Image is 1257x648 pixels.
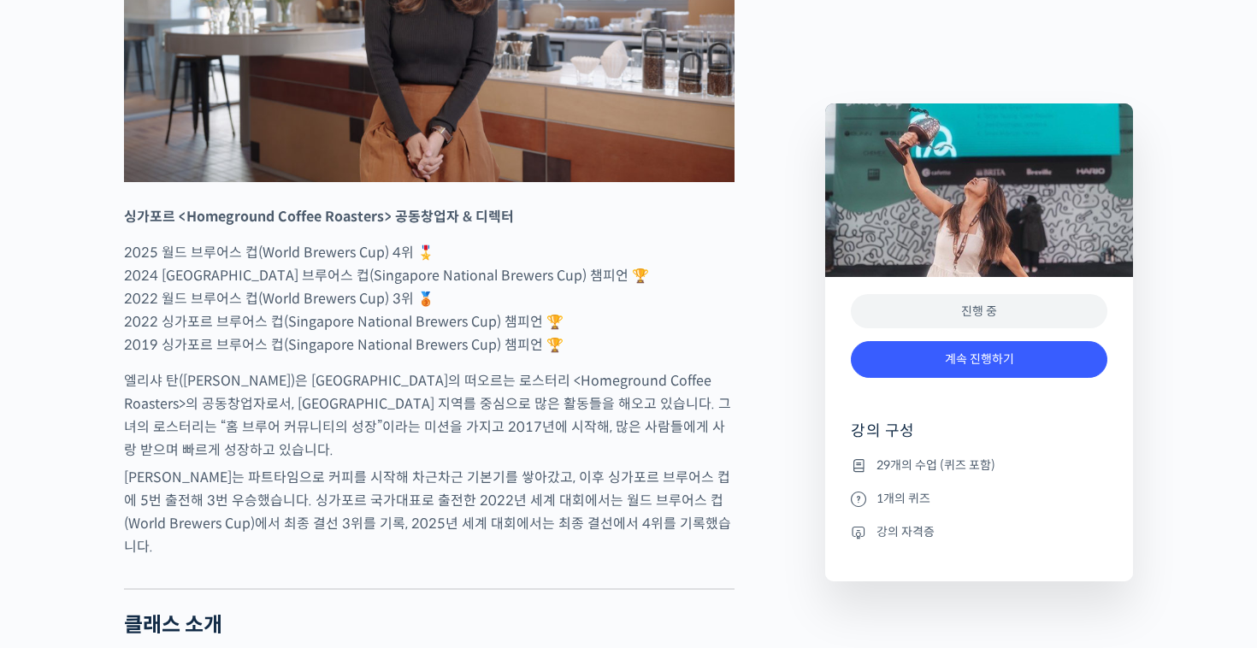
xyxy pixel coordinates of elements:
strong: 클래스 소개 [124,612,222,638]
strong: 싱가포르 <Homeground Coffee Roasters> 공동창업자 & 디렉터 [124,208,514,226]
p: [PERSON_NAME]는 파트타임으로 커피를 시작해 차근차근 기본기를 쌓아갔고, 이후 싱가포르 브루어스 컵에 5번 출전해 3번 우승했습니다. 싱가포르 국가대표로 출전한 20... [124,466,735,558]
li: 1개의 퀴즈 [851,488,1107,509]
a: 설정 [221,506,328,549]
p: 엘리샤 탄([PERSON_NAME])은 [GEOGRAPHIC_DATA]의 떠오르는 로스터리 <Homeground Coffee Roasters>의 공동창업자로서, [GEOGRA... [124,369,735,462]
span: 대화 [156,533,177,546]
li: 강의 자격증 [851,521,1107,542]
a: 계속 진행하기 [851,341,1107,378]
div: 진행 중 [851,294,1107,329]
h4: 강의 구성 [851,421,1107,455]
a: 대화 [113,506,221,549]
span: 설정 [264,532,285,545]
a: 홈 [5,506,113,549]
span: 홈 [54,532,64,545]
p: 2025 월드 브루어스 컵(World Brewers Cup) 4위 🎖️ 2024 [GEOGRAPHIC_DATA] 브루어스 컵(Singapore National Brewers ... [124,241,735,356]
li: 29개의 수업 (퀴즈 포함) [851,455,1107,475]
